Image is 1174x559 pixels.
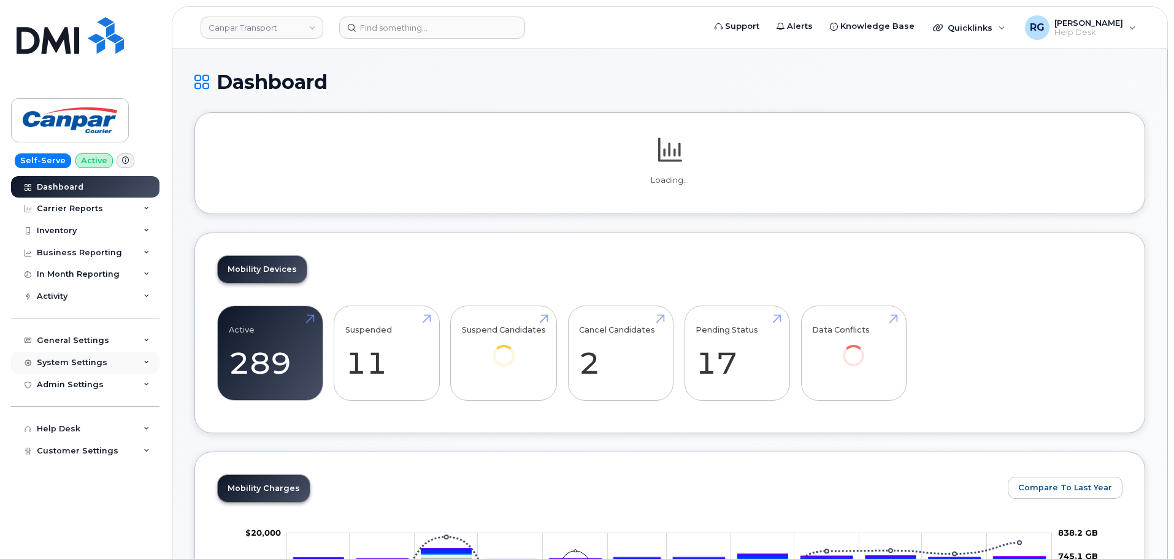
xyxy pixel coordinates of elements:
a: Pending Status 17 [696,313,778,394]
a: Cancel Candidates 2 [579,313,662,394]
tspan: $20,000 [245,528,281,538]
a: Suspend Candidates [462,313,546,384]
button: Compare To Last Year [1008,477,1122,499]
tspan: 838.2 GB [1058,528,1098,538]
g: $0 [245,528,281,538]
a: Mobility Charges [218,475,310,502]
a: Suspended 11 [345,313,428,394]
span: Compare To Last Year [1018,482,1112,493]
a: Data Conflicts [812,313,895,384]
a: Mobility Devices [218,256,307,283]
h1: Dashboard [194,71,1145,93]
a: Active 289 [229,313,312,394]
p: Loading... [217,175,1122,186]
